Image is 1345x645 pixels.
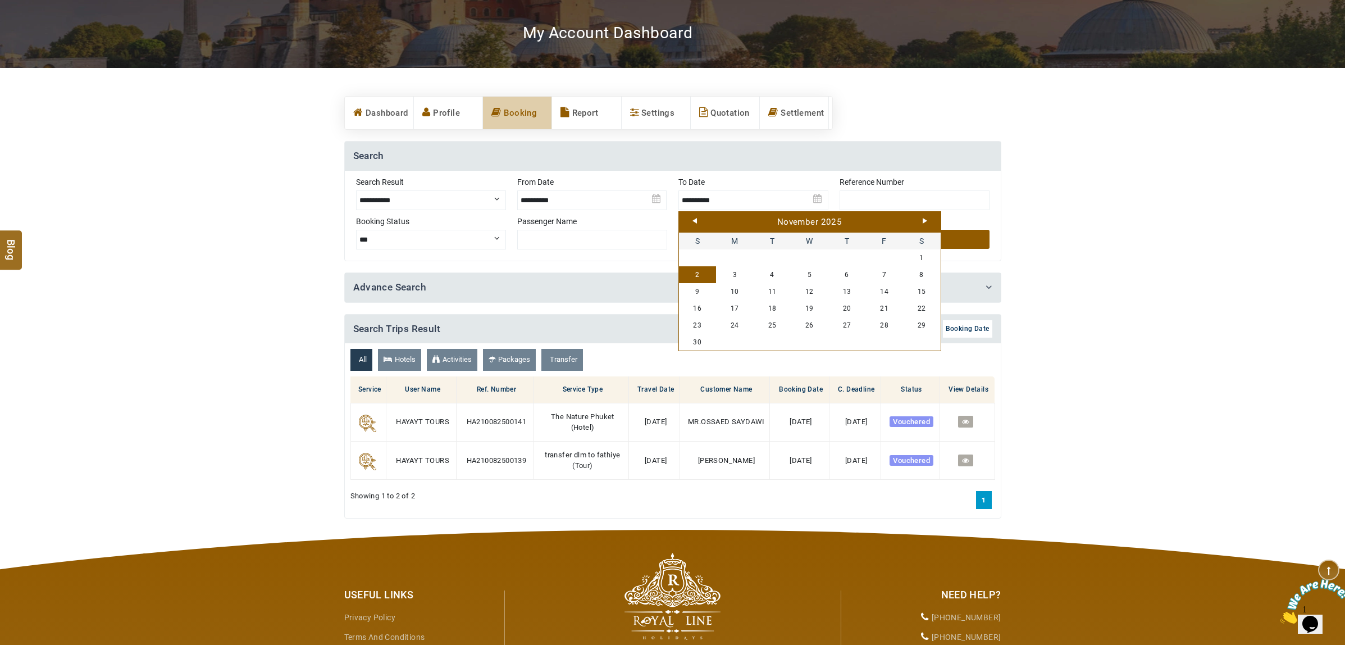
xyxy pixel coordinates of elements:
[828,266,866,283] a: 6
[791,266,828,283] a: 5
[622,97,690,129] a: Settings
[821,217,842,227] span: 2025
[414,97,482,129] a: Profile
[828,317,866,334] a: 27
[534,442,628,480] td: ( )
[628,376,680,403] th: Travel Date
[828,300,866,317] a: 20
[344,633,425,642] a: Terms and Conditions
[457,376,534,403] th: Ref. Number
[680,376,770,403] th: Customer Name
[350,349,372,371] a: All
[790,456,811,465] span: [DATE]
[573,423,591,431] span: Hotel
[881,376,940,403] th: Status
[345,97,413,129] a: Dashboard
[679,283,717,300] a: 9
[828,283,866,300] a: 13
[716,233,754,249] span: Monday
[770,376,829,403] th: Booking Date
[517,216,667,227] label: Passenger Name
[716,283,754,300] a: 10
[791,233,828,249] span: Wednesday
[467,417,527,426] span: HA210082500141
[845,456,867,465] span: [DATE]
[691,97,759,129] a: Quotation
[754,283,791,300] a: 11
[645,456,667,465] span: [DATE]
[903,317,941,334] a: 29
[345,315,1001,344] h4: Search Trips Result
[890,455,933,466] span: Vouchered
[396,456,449,465] span: HAYAYT TOURS
[551,412,614,421] span: The Nature Phuket
[356,176,506,188] label: Search Result
[716,266,754,283] a: 3
[624,553,721,640] img: The Royal Line Holidays
[890,416,933,427] span: Vouchered
[645,417,667,426] span: [DATE]
[903,249,941,266] a: 1
[903,283,941,300] a: 15
[777,217,818,227] span: November
[946,325,990,333] span: Booking Date
[679,317,717,334] a: 23
[865,266,903,283] a: 7
[754,266,791,283] a: 4
[4,4,9,14] span: 1
[356,216,506,227] label: Booking Status
[903,300,941,317] a: 22
[483,349,536,371] a: Packages
[754,233,791,249] span: Tuesday
[467,456,527,465] span: HA210082500139
[396,417,449,426] span: HAYAYT TOURS
[791,317,828,334] a: 26
[716,317,754,334] a: 24
[345,142,1001,171] h4: Search
[523,23,693,43] h2: My Account Dashboard
[350,491,416,502] span: Showing 1 to 2 of 2
[790,417,811,426] span: [DATE]
[353,281,427,293] a: Advance Search
[865,233,903,249] span: Friday
[976,491,991,509] a: 1
[1275,575,1345,628] iframe: chat widget
[791,283,828,300] a: 12
[940,376,995,403] th: View Details
[850,608,1001,628] li: [PHONE_NUMBER]
[716,300,754,317] a: 17
[4,4,74,49] img: Chat attention grabber
[427,349,477,371] a: Activities
[698,456,755,465] span: [PERSON_NAME]
[545,451,620,459] span: transfer dlm to fathiye
[378,349,421,371] a: Hotels
[679,300,717,317] a: 16
[534,376,628,403] th: Service Type
[688,417,765,426] span: MR.OSSAED SAYDAWI
[534,403,628,442] td: ( )
[850,588,1001,602] div: Need Help?
[754,300,791,317] a: 18
[829,376,881,403] th: C. Deadline
[865,317,903,334] a: 28
[679,233,717,249] span: Sunday
[679,334,717,351] a: 30
[483,97,551,129] a: Booking
[679,266,717,283] a: 2
[845,417,867,426] span: [DATE]
[903,233,941,249] span: Saturday
[865,283,903,300] a: 14
[386,376,457,403] th: User Name
[923,218,927,224] a: Next
[692,218,697,224] a: Prev
[840,176,990,188] label: Reference Number
[760,97,828,129] a: Settlement
[344,588,496,602] div: Useful Links
[865,300,903,317] a: 21
[4,239,19,248] span: Blog
[754,317,791,334] a: 25
[350,376,386,403] th: Service
[828,233,866,249] span: Thursday
[903,266,941,283] a: 8
[791,300,828,317] a: 19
